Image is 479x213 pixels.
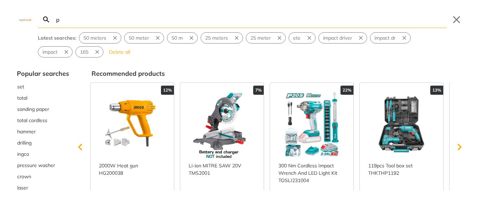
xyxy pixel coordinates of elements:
span: set [17,83,24,91]
div: 7% [253,86,264,95]
svg: Remove suggestion: ete [306,35,312,41]
button: Select suggestion: hammer [17,126,69,137]
div: Latest searches: [38,34,76,42]
button: Close [451,14,462,25]
button: Select suggestion: ete [289,33,305,43]
div: Suggestion: 25 meters [201,32,243,44]
div: 13% [430,86,443,95]
svg: Remove suggestion: 50 m [188,35,195,41]
div: Suggestion: ingco [17,148,69,160]
button: Remove suggestion: impact dr [400,33,410,43]
span: ete [293,34,301,42]
input: Search… [55,11,447,28]
span: crown [17,173,31,180]
span: 50 meters [83,34,106,42]
div: Suggestion: 50 m [167,32,198,44]
span: sanding paper [17,106,49,113]
button: Select suggestion: laser [17,182,69,193]
div: Popular searches [17,69,69,78]
span: 50 m [171,34,183,42]
button: Select suggestion: drilling [17,137,69,148]
button: Select suggestion: impact [38,47,62,57]
div: Suggestion: pressure washer [17,160,69,171]
button: Select suggestion: crown [17,171,69,182]
svg: Remove suggestion: 25 meters [234,35,240,41]
button: Select suggestion: total cordless [17,115,69,126]
button: Select suggestion: set [17,81,69,92]
div: Suggestion: total cordless [17,115,69,126]
button: Remove suggestion: 50 m [187,33,197,43]
button: Select suggestion: 25 meter [246,33,275,43]
span: 25 meter [250,34,271,42]
span: laser [17,184,28,192]
button: Select suggestion: impact driver [319,33,356,43]
div: Suggestion: hammer [17,126,69,137]
svg: Scroll left [73,140,87,154]
button: Select suggestion: 50 meter [124,33,153,43]
span: impact dr [375,34,396,42]
button: Remove suggestion: 25 meters [232,33,243,43]
div: 22% [340,86,353,95]
div: Suggestion: impact driver [318,32,367,44]
div: Recommended products [92,69,462,78]
div: Suggestion: impact [38,46,73,58]
svg: Remove suggestion: 25 meter [276,35,283,41]
button: Select suggestion: 165 [76,47,93,57]
span: 165 [80,48,88,56]
button: Select suggestion: pressure washer [17,160,69,171]
span: 25 meters [205,34,228,42]
span: total [17,94,27,102]
button: Remove suggestion: 25 meter [275,33,285,43]
svg: Scroll right [452,140,466,154]
div: Suggestion: 50 meter [124,32,164,44]
img: Close [17,18,34,21]
span: impact [42,48,58,56]
button: Select suggestion: total [17,92,69,104]
span: drilling [17,139,32,147]
button: Remove suggestion: impact [62,47,72,57]
div: Suggestion: impact dr [370,32,411,44]
svg: Remove suggestion: impact [63,49,69,55]
svg: Search [42,15,50,24]
button: Remove suggestion: ete [305,33,315,43]
span: 50 meter [129,34,149,42]
button: Select suggestion: 50 m [167,33,187,43]
button: Delete all [106,46,133,58]
button: Select suggestion: ingco [17,148,69,160]
span: hammer [17,128,36,135]
svg: Remove suggestion: impact dr [401,35,407,41]
span: total cordless [17,117,47,124]
button: Remove suggestion: impact driver [356,33,367,43]
button: Select suggestion: 25 meters [201,33,232,43]
div: Suggestion: total [17,92,69,104]
button: Remove suggestion: 50 meter [153,33,164,43]
svg: Remove suggestion: impact driver [358,35,364,41]
div: Suggestion: 50 meters [79,32,121,44]
button: Remove suggestion: 50 meters [110,33,121,43]
span: ingco [17,151,29,158]
svg: Remove suggestion: 50 meter [155,35,161,41]
svg: Remove suggestion: 50 meters [112,35,118,41]
div: Suggestion: 25 meter [246,32,286,44]
button: Remove suggestion: 165 [93,47,103,57]
div: Suggestion: laser [17,182,69,193]
div: Suggestion: sanding paper [17,104,69,115]
svg: Remove suggestion: 165 [94,49,100,55]
div: Suggestion: crown [17,171,69,182]
button: Select suggestion: impact dr [370,33,400,43]
div: Suggestion: set [17,81,69,92]
div: Suggestion: 165 [75,46,103,58]
span: impact driver [323,34,352,42]
div: 12% [161,86,174,95]
button: Select suggestion: sanding paper [17,104,69,115]
div: Suggestion: ete [289,32,316,44]
div: Suggestion: drilling [17,137,69,148]
button: Select suggestion: 50 meters [79,33,110,43]
span: pressure washer [17,162,55,169]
